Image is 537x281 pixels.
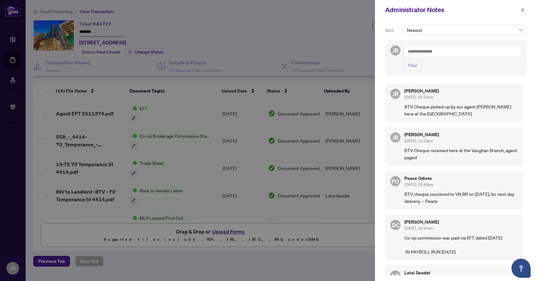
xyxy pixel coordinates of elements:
p: BTV Cheque picked up by our agent [PERSON_NAME] here at the [GEOGRAPHIC_DATA] [404,103,518,117]
div: Administrator Notes [385,5,518,15]
h5: [PERSON_NAME] [404,89,518,93]
span: LS [392,271,399,280]
span: DC [392,221,399,229]
p: Co-op commission was paid via EFT dated [DATE] IN PAYROLL RUN [DATE] [404,234,518,255]
span: JR [393,89,399,98]
h5: [PERSON_NAME] [404,132,518,137]
span: PO [392,177,399,185]
span: close [520,8,525,12]
p: Sort: [385,27,401,34]
span: JR [393,46,399,55]
p: BTV Cheque received here at the Vaughan Branch, agent paged [404,147,518,161]
button: Post [404,60,421,71]
span: [DATE], 01:53pm [404,95,433,100]
span: [DATE], 11:23am [404,138,433,143]
h5: Peace Odiete [404,176,518,181]
button: Open asap [511,259,531,278]
span: Newest [407,25,523,35]
span: [DATE], 10:47am [404,226,433,231]
h5: Latai Seadat [404,270,518,275]
h5: [PERSON_NAME] [404,220,518,224]
span: JR [393,133,399,142]
p: BTV cheque couriered to VN BR on [DATE], for next day delivery. – Peace [404,190,518,204]
span: [DATE], 01:43pm [404,182,433,187]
